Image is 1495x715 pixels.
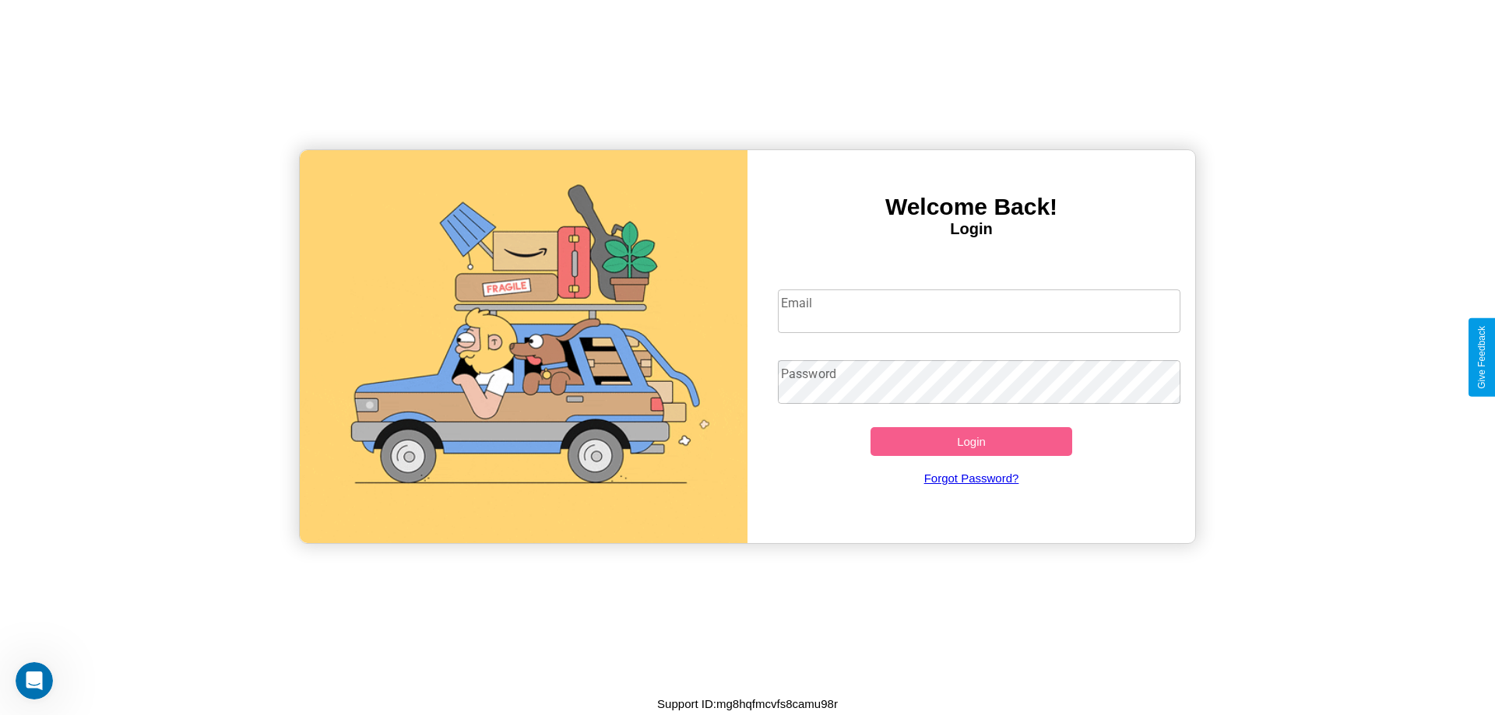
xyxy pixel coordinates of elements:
a: Forgot Password? [770,456,1173,500]
h3: Welcome Back! [747,194,1195,220]
p: Support ID: mg8hqfmcvfs8camu98r [657,693,838,714]
iframe: Intercom live chat [16,662,53,699]
button: Login [871,427,1072,456]
div: Give Feedback [1476,326,1487,389]
h4: Login [747,220,1195,238]
img: gif [300,150,747,543]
